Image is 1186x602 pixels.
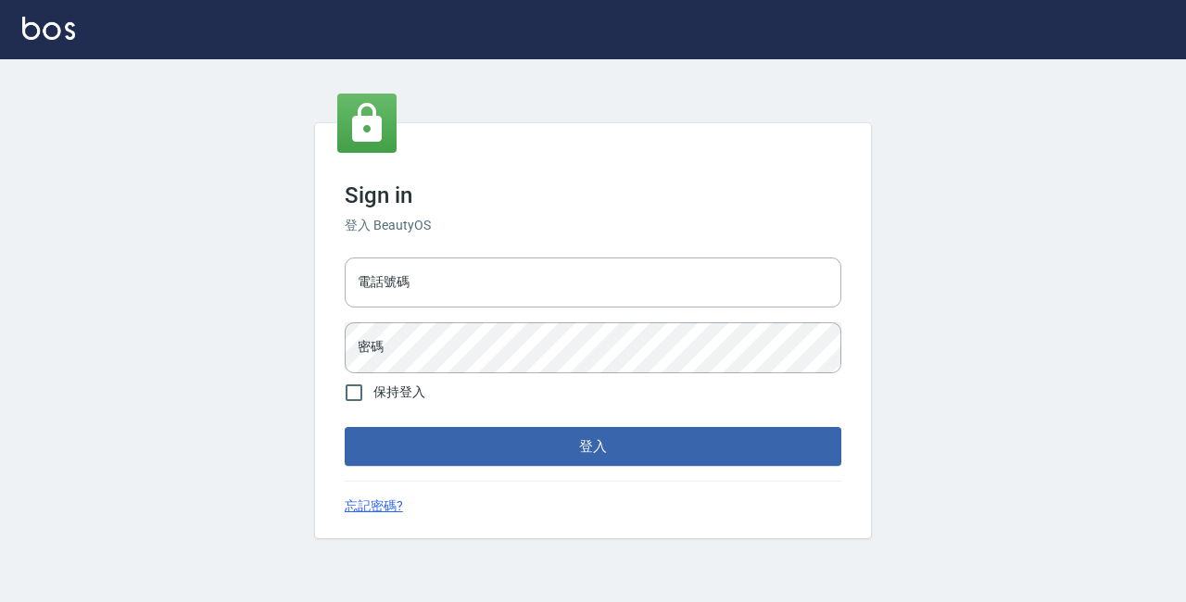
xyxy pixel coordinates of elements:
[345,216,841,235] h6: 登入 BeautyOS
[22,17,75,40] img: Logo
[373,383,425,402] span: 保持登入
[345,427,841,466] button: 登入
[345,496,403,516] a: 忘記密碼?
[345,182,841,208] h3: Sign in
